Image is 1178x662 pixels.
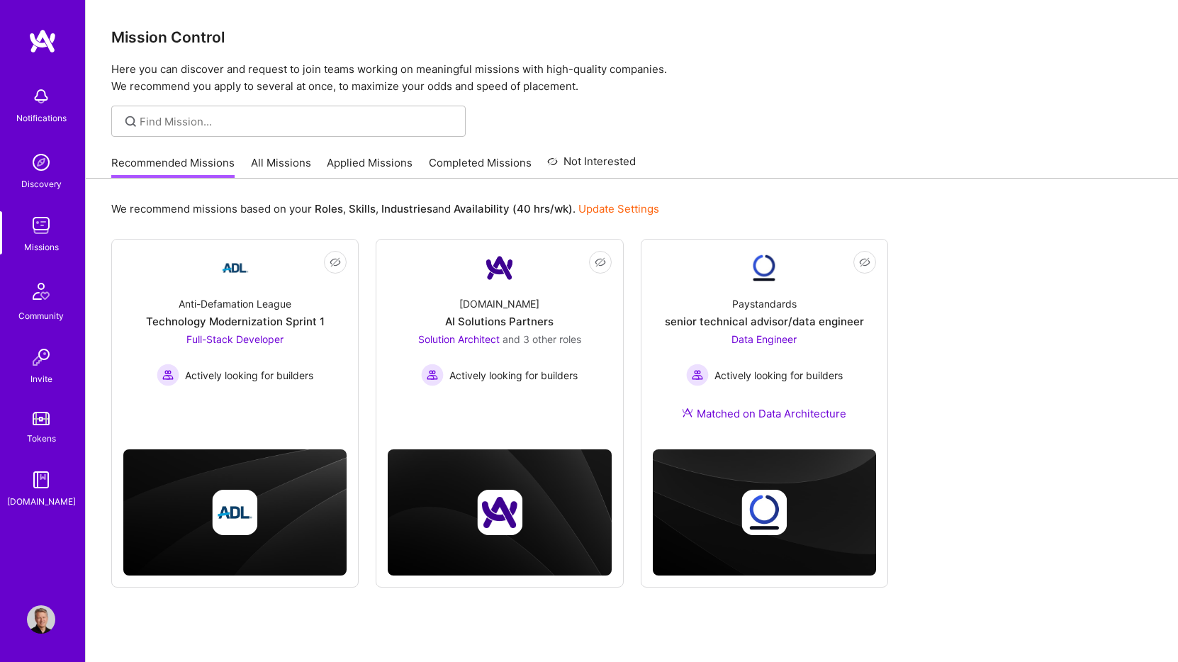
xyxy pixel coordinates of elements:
span: Full-Stack Developer [186,333,284,345]
img: tokens [33,412,50,425]
div: senior technical advisor/data engineer [665,314,864,329]
img: teamwork [27,211,55,240]
span: Actively looking for builders [449,368,578,383]
div: Community [18,308,64,323]
img: cover [388,449,611,576]
span: Data Engineer [731,333,797,345]
h3: Mission Control [111,28,1152,46]
img: cover [123,449,347,576]
img: Company logo [741,490,787,535]
a: Recommended Missions [111,155,235,179]
p: Here you can discover and request to join teams working on meaningful missions with high-quality ... [111,61,1152,95]
i: icon EyeClosed [595,257,606,268]
div: AI Solutions Partners [445,314,554,329]
div: Technology Modernization Sprint 1 [146,314,325,329]
i: icon EyeClosed [330,257,341,268]
a: Not Interested [547,153,636,179]
div: Invite [30,371,52,386]
b: Skills [349,202,376,215]
div: Discovery [21,176,62,191]
b: Industries [381,202,432,215]
img: guide book [27,466,55,494]
img: Invite [27,343,55,371]
a: Update Settings [578,202,659,215]
div: Notifications [16,111,67,125]
img: Community [24,274,58,308]
a: Applied Missions [327,155,413,179]
img: Company Logo [747,251,781,285]
img: Actively looking for builders [157,364,179,386]
span: Actively looking for builders [714,368,843,383]
i: icon EyeClosed [859,257,870,268]
a: All Missions [251,155,311,179]
img: Company logo [477,490,522,535]
img: Company Logo [218,251,252,285]
a: Completed Missions [429,155,532,179]
b: Roles [315,202,343,215]
img: Company Logo [483,251,517,285]
div: Missions [24,240,59,254]
div: Paystandards [732,296,797,311]
a: Company LogoPaystandardssenior technical advisor/data engineerData Engineer Actively looking for ... [653,251,876,438]
a: Company LogoAnti-Defamation LeagueTechnology Modernization Sprint 1Full-Stack Developer Actively ... [123,251,347,408]
span: and 3 other roles [503,333,581,345]
input: Find Mission... [140,114,455,129]
i: icon SearchGrey [123,113,139,130]
img: bell [27,82,55,111]
a: User Avatar [23,605,59,634]
img: Ateam Purple Icon [682,407,693,418]
span: Actively looking for builders [185,368,313,383]
img: Actively looking for builders [686,364,709,386]
div: Anti-Defamation League [179,296,291,311]
img: Actively looking for builders [421,364,444,386]
img: logo [28,28,57,54]
div: Matched on Data Architecture [682,406,846,421]
div: Tokens [27,431,56,446]
img: Company logo [213,490,258,535]
img: cover [653,449,876,576]
img: User Avatar [27,605,55,634]
b: Availability (40 hrs/wk) [454,202,573,215]
div: [DOMAIN_NAME] [7,494,76,509]
span: Solution Architect [418,333,500,345]
p: We recommend missions based on your , , and . [111,201,659,216]
div: [DOMAIN_NAME] [459,296,539,311]
a: Company Logo[DOMAIN_NAME]AI Solutions PartnersSolution Architect and 3 other rolesActively lookin... [388,251,611,408]
img: discovery [27,148,55,176]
